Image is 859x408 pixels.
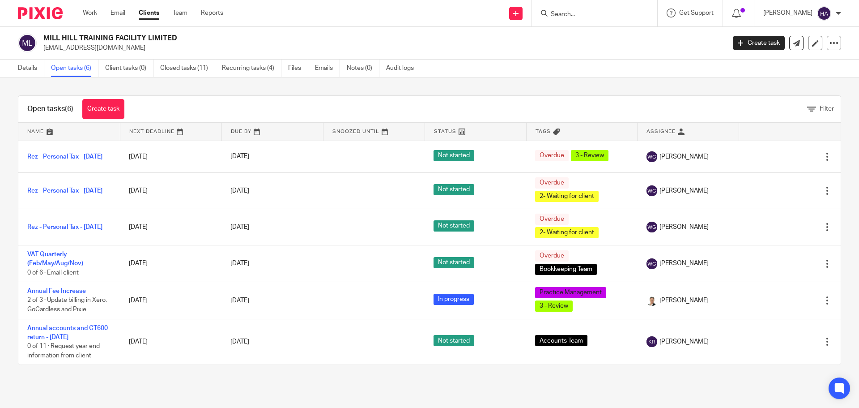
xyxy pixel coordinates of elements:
span: Filter [820,106,834,112]
span: 2 of 3 · Update billing in Xero, GoCardless and Pixie [27,297,107,313]
span: 2- Waiting for client [535,227,599,238]
span: [PERSON_NAME] [659,296,709,305]
span: [DATE] [230,224,249,230]
span: [DATE] [230,188,249,194]
td: [DATE] [120,141,221,172]
span: [DATE] [230,297,249,304]
p: [PERSON_NAME] [763,9,812,17]
a: Rez - Personal Tax - [DATE] [27,224,102,230]
span: Overdue [535,150,569,161]
span: Not started [434,335,474,346]
td: [DATE] [120,319,221,365]
a: Closed tasks (11) [160,60,215,77]
a: Team [173,9,187,17]
span: Not started [434,257,474,268]
span: [DATE] [230,154,249,160]
a: Open tasks (6) [51,60,98,77]
td: [DATE] [120,282,221,319]
img: svg%3E [646,185,657,196]
span: 0 of 11 · Request year end information from client [27,343,100,359]
img: Untitled%20(5%20%C3%97%205%20cm)%20(2).png [646,295,657,306]
span: Not started [434,150,474,161]
span: [PERSON_NAME] [659,337,709,346]
span: Overdue [535,250,569,262]
span: Not started [434,184,474,195]
span: Status [434,129,456,134]
a: Annual Fee Increase [27,288,86,294]
a: Emails [315,60,340,77]
span: [DATE] [230,260,249,266]
img: svg%3E [646,258,657,269]
a: Annual accounts and CT600 return - [DATE] [27,325,108,340]
span: Not started [434,220,474,232]
a: Recurring tasks (4) [222,60,281,77]
img: svg%3E [646,151,657,162]
span: Overdue [535,214,569,225]
span: Overdue [535,177,569,189]
td: [DATE] [120,172,221,209]
span: Accounts Team [535,335,587,346]
span: [PERSON_NAME] [659,152,709,161]
p: [EMAIL_ADDRESS][DOMAIN_NAME] [43,43,719,52]
img: svg%3E [646,336,657,347]
span: [DATE] [230,339,249,345]
a: Details [18,60,44,77]
span: [PERSON_NAME] [659,186,709,195]
h2: MILL HILL TRAINING FACILITY LIMITED [43,34,584,43]
span: (6) [65,105,73,112]
span: Practice Management [535,287,606,298]
span: 2- Waiting for client [535,191,599,202]
span: Snoozed Until [332,129,379,134]
a: Email [111,9,125,17]
img: svg%3E [817,6,831,21]
a: Rez - Personal Tax - [DATE] [27,188,102,194]
td: [DATE] [120,245,221,282]
img: svg%3E [18,34,37,52]
a: Clients [139,9,159,17]
h1: Open tasks [27,104,73,114]
a: Work [83,9,97,17]
span: [PERSON_NAME] [659,223,709,232]
a: Create task [82,99,124,119]
span: Tags [536,129,551,134]
img: svg%3E [646,222,657,232]
span: 0 of 6 · Email client [27,270,79,276]
a: Rez - Personal Tax - [DATE] [27,154,102,160]
span: [PERSON_NAME] [659,259,709,268]
span: Get Support [679,10,714,16]
a: Reports [201,9,223,17]
span: Bookkeeping Team [535,264,597,275]
input: Search [550,11,630,19]
a: Client tasks (0) [105,60,153,77]
a: Files [288,60,308,77]
span: 3 - Review [571,150,608,161]
img: Pixie [18,7,63,19]
a: Audit logs [386,60,421,77]
span: In progress [434,294,474,305]
a: Create task [733,36,785,50]
a: Notes (0) [347,60,379,77]
td: [DATE] [120,209,221,245]
span: 3 - Review [535,301,573,312]
a: VAT Quarterly (Feb/May/Aug/Nov) [27,251,83,266]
